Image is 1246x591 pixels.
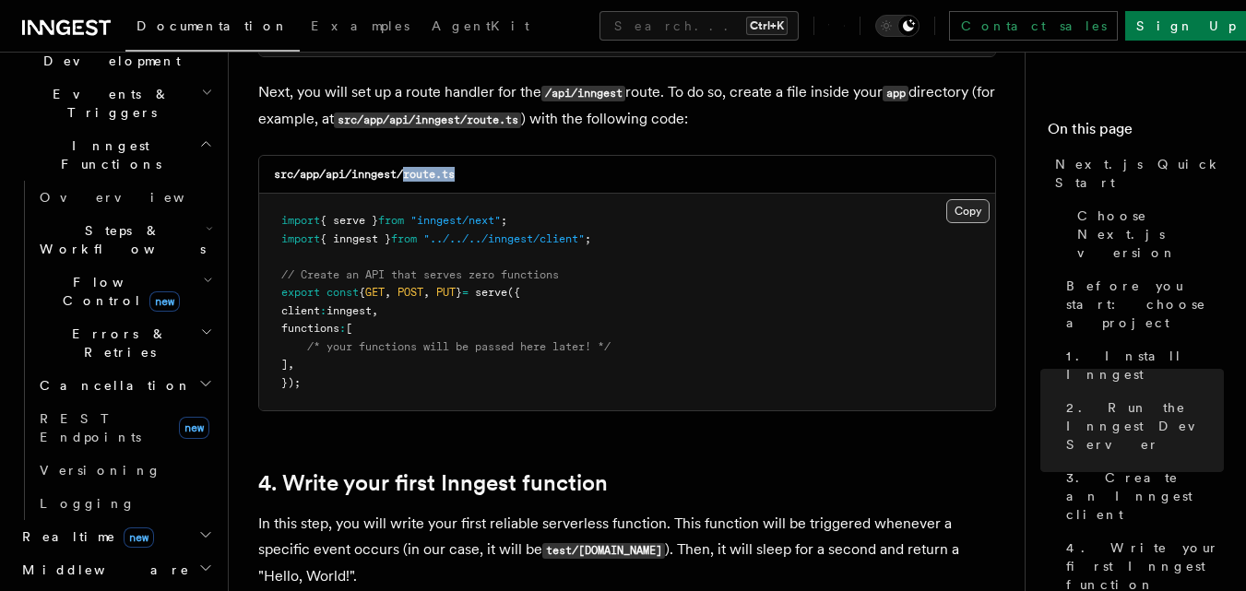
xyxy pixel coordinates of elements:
span: POST [398,286,423,299]
button: Middleware [15,553,217,586]
span: serve [475,286,507,299]
span: const [326,286,359,299]
a: 4. Write your first Inngest function [258,470,608,496]
span: , [372,304,378,317]
span: Steps & Workflows [32,221,206,258]
div: Inngest Functions [15,181,217,520]
button: Local Development [15,26,217,77]
span: import [281,232,320,245]
span: Local Development [15,33,201,70]
kbd: Ctrl+K [746,17,788,35]
button: Copy [946,199,990,223]
span: "inngest/next" [410,214,501,227]
a: Examples [300,6,421,50]
a: Next.js Quick Start [1048,148,1224,199]
a: 2. Run the Inngest Dev Server [1059,391,1224,461]
code: src/app/api/inngest/route.ts [334,112,521,128]
a: Overview [32,181,217,214]
span: Realtime [15,527,154,546]
span: 2. Run the Inngest Dev Server [1066,398,1224,454]
code: /api/inngest [541,86,625,101]
button: Cancellation [32,369,217,402]
button: Toggle dark mode [875,15,920,37]
span: Before you start: choose a project [1066,277,1224,332]
button: Events & Triggers [15,77,217,129]
span: : [339,322,346,335]
span: ; [585,232,591,245]
span: GET [365,286,385,299]
code: test/[DOMAIN_NAME] [542,543,665,559]
button: Realtimenew [15,520,217,553]
span: { [359,286,365,299]
span: Errors & Retries [32,325,200,361]
span: ({ [507,286,520,299]
span: new [124,527,154,548]
p: In this step, you will write your first reliable serverless function. This function will be trigg... [258,511,996,589]
span: Inngest Functions [15,136,199,173]
button: Steps & Workflows [32,214,217,266]
a: Versioning [32,454,217,487]
span: ; [501,214,507,227]
span: functions [281,322,339,335]
span: Next.js Quick Start [1055,155,1224,192]
span: Versioning [40,463,161,478]
span: = [462,286,469,299]
span: Documentation [136,18,289,33]
a: Contact sales [949,11,1118,41]
span: REST Endpoints [40,411,141,444]
a: Choose Next.js version [1070,199,1224,269]
span: export [281,286,320,299]
span: 3. Create an Inngest client [1066,468,1224,524]
a: AgentKit [421,6,540,50]
span: from [391,232,417,245]
button: Inngest Functions [15,129,217,181]
span: 1. Install Inngest [1066,347,1224,384]
span: { inngest } [320,232,391,245]
p: Next, you will set up a route handler for the route. To do so, create a file inside your director... [258,79,996,133]
span: }); [281,376,301,389]
span: Logging [40,496,136,511]
span: client [281,304,320,317]
span: new [149,291,180,312]
span: new [179,417,209,439]
span: AgentKit [432,18,529,33]
span: Examples [311,18,409,33]
span: { serve } [320,214,378,227]
code: app [883,86,908,101]
span: , [423,286,430,299]
span: Cancellation [32,376,192,395]
span: , [288,358,294,371]
span: : [320,304,326,317]
a: 3. Create an Inngest client [1059,461,1224,531]
a: Documentation [125,6,300,52]
a: Before you start: choose a project [1059,269,1224,339]
span: Overview [40,190,230,205]
a: Logging [32,487,217,520]
span: inngest [326,304,372,317]
a: REST Endpointsnew [32,402,217,454]
code: src/app/api/inngest/route.ts [274,168,455,181]
span: Flow Control [32,273,203,310]
span: Middleware [15,561,190,579]
span: /* your functions will be passed here later! */ [307,340,611,353]
button: Search...Ctrl+K [599,11,799,41]
span: , [385,286,391,299]
span: ] [281,358,288,371]
span: import [281,214,320,227]
span: Choose Next.js version [1077,207,1224,262]
span: "../../../inngest/client" [423,232,585,245]
a: 1. Install Inngest [1059,339,1224,391]
span: PUT [436,286,456,299]
button: Errors & Retries [32,317,217,369]
span: [ [346,322,352,335]
span: } [456,286,462,299]
span: from [378,214,404,227]
span: // Create an API that serves zero functions [281,268,559,281]
span: Events & Triggers [15,85,201,122]
button: Flow Controlnew [32,266,217,317]
h4: On this page [1048,118,1224,148]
